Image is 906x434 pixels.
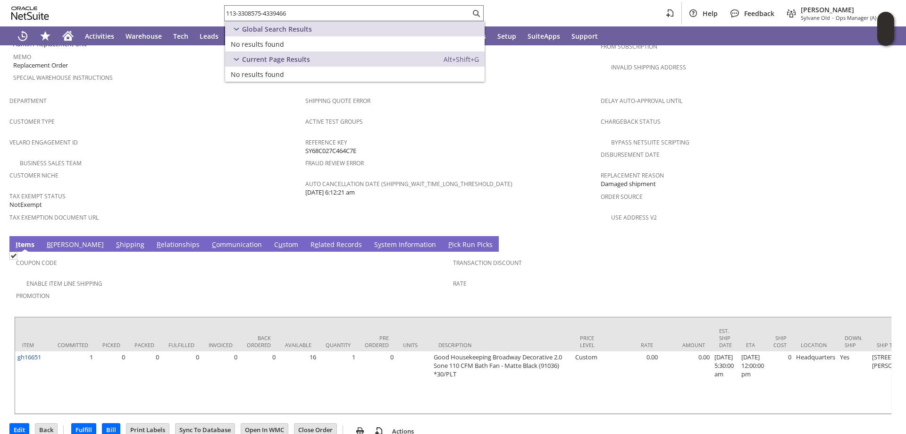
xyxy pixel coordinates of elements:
a: Velaro Engagement ID [9,138,78,146]
a: Tech [168,26,194,45]
span: Help [703,9,718,18]
span: SY68C027C464C7E [305,146,356,155]
a: Home [57,26,79,45]
span: Alt+Shift+G [444,55,479,64]
div: Est. Ship Date [719,327,732,349]
a: Coupon Code [16,259,57,267]
td: Yes [838,351,870,414]
span: I [16,240,18,249]
span: R [157,240,161,249]
a: gh16651 [17,353,41,361]
span: y [378,240,381,249]
span: SuiteApps [528,32,560,41]
span: Activities [85,32,114,41]
a: Recent Records [11,26,34,45]
a: Department [9,97,47,105]
td: Custom [573,351,608,414]
div: Units [403,341,424,349]
div: Item [22,341,43,349]
td: 16 [278,351,319,414]
a: Disbursement Date [601,151,660,159]
a: Custom [272,240,301,250]
a: Reference Key [305,138,347,146]
td: 0 [161,351,201,414]
span: Tech [173,32,188,41]
a: Rate [453,280,467,288]
td: Good Housekeeping Broadway Decorative 2.0 Sone 110 CFM Bath Fan - Matte Black (91036) *30/PLT [431,351,573,414]
span: u [278,240,283,249]
a: B[PERSON_NAME] [44,240,106,250]
span: Ops Manager (A) (F2L) [836,14,889,21]
span: Feedback [744,9,774,18]
span: C [212,240,216,249]
td: 0 [240,351,278,414]
span: NotExempt [9,200,42,209]
div: Committed [58,341,88,349]
td: 0 [358,351,396,414]
span: e [315,240,319,249]
span: S [116,240,120,249]
a: Warehouse [120,26,168,45]
span: P [448,240,452,249]
div: Packed [134,341,154,349]
span: Damaged shipment [601,179,656,188]
span: Replacement Order [13,61,68,70]
a: Shipping [114,240,147,250]
span: No results found [231,70,284,79]
svg: Home [62,30,74,42]
a: Related Records [308,240,364,250]
a: Auto Cancellation Date (shipping_wait_time_long_threshold_date) [305,180,512,188]
a: Chargeback Status [601,118,661,126]
span: [DATE] 6:12:21 am [305,188,355,197]
a: Activities [79,26,120,45]
a: From Subscription [601,43,657,51]
input: Search [225,8,470,19]
a: Customer Type [9,118,55,126]
span: Current Page Results [242,55,310,64]
div: Invoiced [209,341,233,349]
a: Leads [194,26,224,45]
iframe: Click here to launch Oracle Guided Learning Help Panel [877,12,894,46]
div: Amount [667,341,705,349]
a: Relationships [154,240,202,250]
a: Active Test Groups [305,118,363,126]
span: B [47,240,51,249]
a: Bypass NetSuite Scripting [611,138,689,146]
a: Items [13,240,37,250]
td: [DATE] 12:00:00 pm [739,351,766,414]
svg: Search [470,8,482,19]
div: Ship Cost [773,334,787,349]
td: 1 [50,351,95,414]
div: Back Ordered [247,334,271,349]
td: 1 [319,351,358,414]
div: Available [285,341,311,349]
a: Pick Run Picks [446,240,495,250]
div: Down. Ship [845,334,863,349]
span: Sylvane Old [801,14,830,21]
td: Headquarters [794,351,838,414]
a: Communication [210,240,264,250]
span: - [832,14,834,21]
div: Shortcuts [34,26,57,45]
span: Setup [497,32,516,41]
a: Delay Auto-Approval Until [601,97,682,105]
a: Customer Niche [9,171,59,179]
span: Global Search Results [242,25,312,34]
svg: logo [11,7,49,20]
a: Tax Exemption Document URL [9,213,99,221]
a: Enable Item Line Shipping [26,280,102,288]
div: Fulfilled [168,341,194,349]
img: Checked [9,252,17,260]
a: Promotion [16,292,50,300]
a: Fraud Review Error [305,159,364,167]
td: 0 [766,351,794,414]
div: Pre Ordered [365,334,389,349]
td: 0.00 [608,351,660,414]
a: SuiteApps [522,26,566,45]
a: Replacement reason [601,171,664,179]
a: Opportunities [224,26,281,45]
div: Rate [615,341,653,349]
div: Quantity [326,341,351,349]
a: Special Warehouse Instructions [13,74,113,82]
div: Picked [102,341,120,349]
